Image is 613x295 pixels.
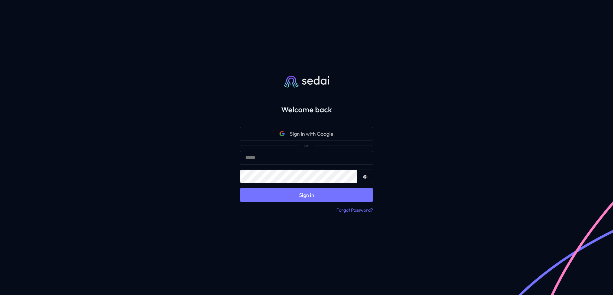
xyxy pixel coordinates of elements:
[357,170,373,183] button: Show password
[240,188,373,202] button: Sign in
[230,105,383,114] h2: Welcome back
[240,127,373,140] button: Google iconSign In with Google
[290,130,333,138] span: Sign In with Google
[336,207,373,214] button: Forgot Password?
[280,131,285,136] svg: Google icon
